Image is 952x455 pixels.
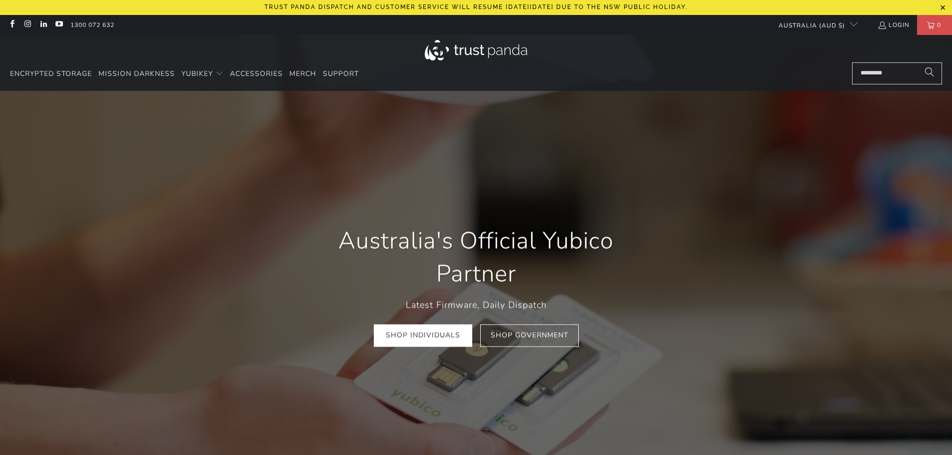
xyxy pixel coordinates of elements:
[878,19,910,30] a: Login
[771,15,858,35] button: Australia (AUD $)
[98,69,175,78] span: Mission Darkness
[23,21,31,29] a: Trust Panda Australia on Instagram
[289,69,316,78] span: Merch
[323,69,359,78] span: Support
[10,62,359,86] nav: Translation missing: en.navigation.header.main_nav
[374,325,472,347] a: Shop Individuals
[264,3,688,10] p: Trust Panda dispatch and customer service will resume [DATE][DATE] due to the NSW public holiday.
[98,62,175,86] a: Mission Darkness
[289,62,316,86] a: Merch
[230,62,283,86] a: Accessories
[39,21,47,29] a: Trust Panda Australia on LinkedIn
[181,62,223,86] summary: YubiKey
[181,69,213,78] span: YubiKey
[935,15,944,35] span: 0
[10,69,92,78] span: Encrypted Storage
[917,15,952,35] a: 0
[311,298,641,312] p: Latest Firmware, Daily Dispatch
[54,21,63,29] a: Trust Panda Australia on YouTube
[323,62,359,86] a: Support
[917,62,942,84] button: Search
[852,62,942,84] input: Search...
[912,415,944,447] iframe: Button to launch messaging window
[230,69,283,78] span: Accessories
[425,40,527,60] img: Trust Panda Australia
[70,19,114,30] a: 1300 072 632
[480,325,579,347] a: Shop Government
[10,62,92,86] a: Encrypted Storage
[7,21,16,29] a: Trust Panda Australia on Facebook
[311,224,641,290] h1: Australia's Official Yubico Partner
